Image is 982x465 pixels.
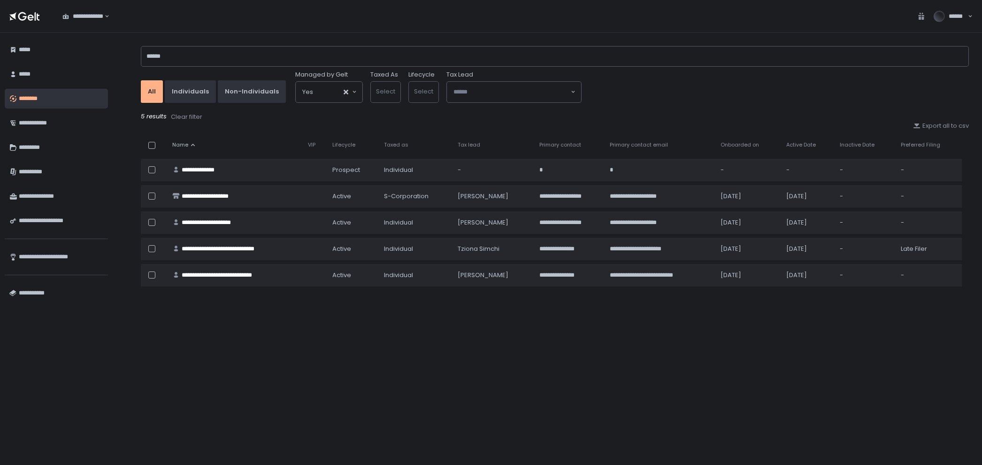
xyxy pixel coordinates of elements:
[414,87,433,96] span: Select
[901,166,956,174] div: -
[376,87,395,96] span: Select
[344,90,348,94] button: Clear Selected
[840,166,889,174] div: -
[332,166,360,174] span: prospect
[901,245,956,253] div: Late Filer
[458,271,528,279] div: [PERSON_NAME]
[721,192,775,201] div: [DATE]
[172,87,209,96] div: Individuals
[840,271,889,279] div: -
[332,218,351,227] span: active
[148,87,156,96] div: All
[332,141,355,148] span: Lifecycle
[458,141,480,148] span: Tax lead
[453,87,570,97] input: Search for option
[786,141,816,148] span: Active Date
[296,82,362,102] div: Search for option
[103,12,104,21] input: Search for option
[610,141,668,148] span: Primary contact email
[786,192,829,201] div: [DATE]
[458,192,528,201] div: [PERSON_NAME]
[721,271,775,279] div: [DATE]
[171,113,202,121] div: Clear filter
[913,122,969,130] button: Export all to csv
[901,218,956,227] div: -
[901,271,956,279] div: -
[539,141,581,148] span: Primary contact
[302,87,313,97] span: Yes
[721,218,775,227] div: [DATE]
[721,245,775,253] div: [DATE]
[786,271,829,279] div: [DATE]
[384,245,446,253] div: Individual
[384,166,446,174] div: Individual
[170,112,203,122] button: Clear filter
[308,141,315,148] span: VIP
[384,271,446,279] div: Individual
[218,80,286,103] button: Non-Individuals
[458,245,528,253] div: Tziona Simchi
[370,70,398,79] label: Taxed As
[165,80,216,103] button: Individuals
[901,192,956,201] div: -
[786,218,829,227] div: [DATE]
[408,70,435,79] label: Lifecycle
[446,70,473,79] span: Tax Lead
[458,218,528,227] div: [PERSON_NAME]
[332,271,351,279] span: active
[840,245,889,253] div: -
[840,141,875,148] span: Inactive Date
[901,141,940,148] span: Preferred Filing
[172,141,188,148] span: Name
[458,166,528,174] div: -
[721,166,775,174] div: -
[721,141,759,148] span: Onboarded on
[840,192,889,201] div: -
[384,141,408,148] span: Taxed as
[313,87,343,97] input: Search for option
[332,245,351,253] span: active
[447,82,581,102] div: Search for option
[384,192,446,201] div: S-Corporation
[332,192,351,201] span: active
[295,70,348,79] span: Managed by Gelt
[141,80,163,103] button: All
[141,112,969,122] div: 5 results
[786,245,829,253] div: [DATE]
[384,218,446,227] div: Individual
[840,218,889,227] div: -
[786,166,829,174] div: -
[225,87,279,96] div: Non-Individuals
[56,7,109,26] div: Search for option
